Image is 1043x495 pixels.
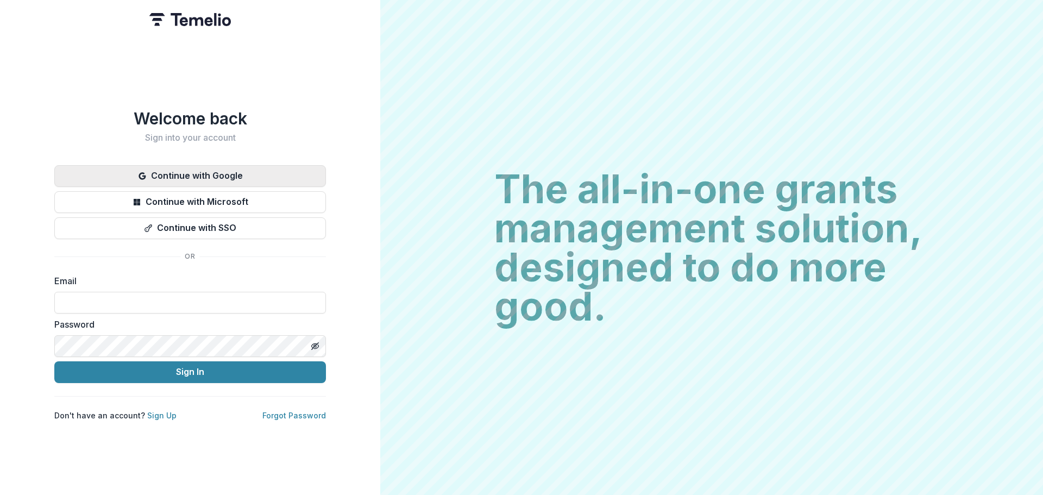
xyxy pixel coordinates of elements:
button: Continue with Google [54,165,326,187]
label: Password [54,318,319,331]
button: Sign In [54,361,326,383]
h1: Welcome back [54,109,326,128]
label: Email [54,274,319,287]
a: Sign Up [147,411,177,420]
button: Continue with SSO [54,217,326,239]
button: Toggle password visibility [306,337,324,355]
a: Forgot Password [262,411,326,420]
h2: Sign into your account [54,133,326,143]
p: Don't have an account? [54,410,177,421]
img: Temelio [149,13,231,26]
button: Continue with Microsoft [54,191,326,213]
